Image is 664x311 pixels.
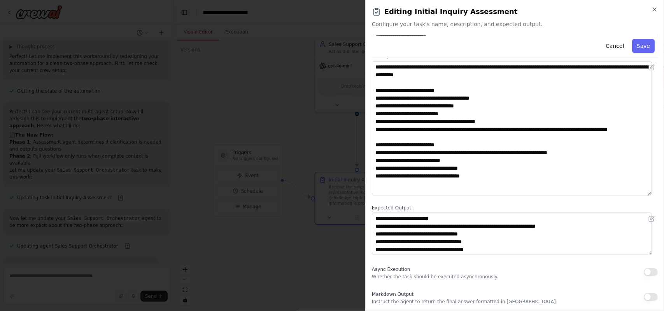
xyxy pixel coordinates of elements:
button: Open in editor [647,63,656,72]
span: Async Execution [372,267,410,272]
button: Cancel [601,39,629,53]
button: Open in editor [647,214,656,223]
span: Configure your task's name, description, and expected output. [372,20,658,28]
p: Whether the task should be executed asynchronously. [372,274,498,280]
h2: Editing Initial Inquiry Assessment [372,6,658,17]
label: Expected Output [372,205,658,211]
button: Save [632,39,655,53]
p: Instruct the agent to return the final answer formatted in [GEOGRAPHIC_DATA] [372,299,556,305]
span: Markdown Output [372,292,413,297]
